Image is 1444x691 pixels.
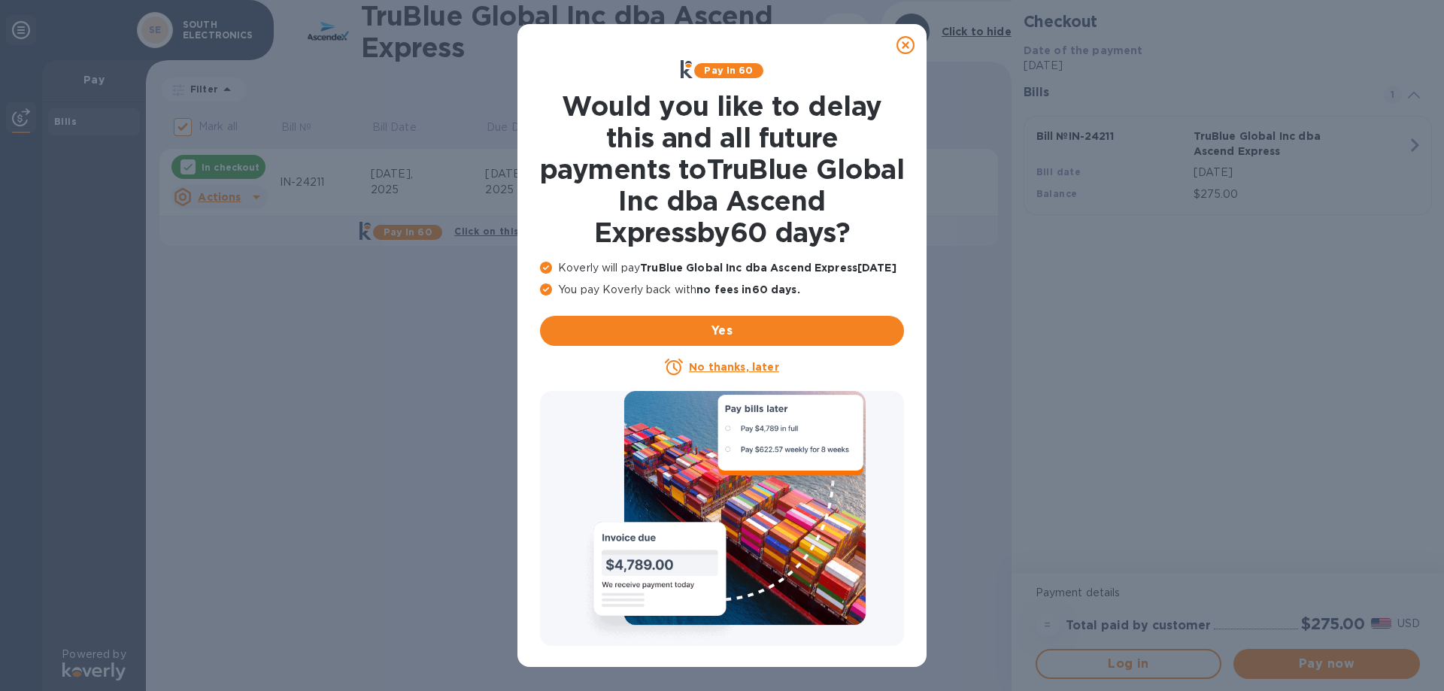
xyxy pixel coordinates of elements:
p: You pay Koverly back with [540,282,904,298]
button: Yes [540,316,904,346]
b: Pay in 60 [704,65,753,76]
span: Yes [552,322,892,340]
p: Koverly will pay [540,260,904,276]
b: no fees in 60 days . [696,283,799,295]
u: No thanks, later [689,361,778,373]
b: TruBlue Global Inc dba Ascend Express [DATE] [640,262,896,274]
h1: Would you like to delay this and all future payments to TruBlue Global Inc dba Ascend Express by ... [540,90,904,248]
